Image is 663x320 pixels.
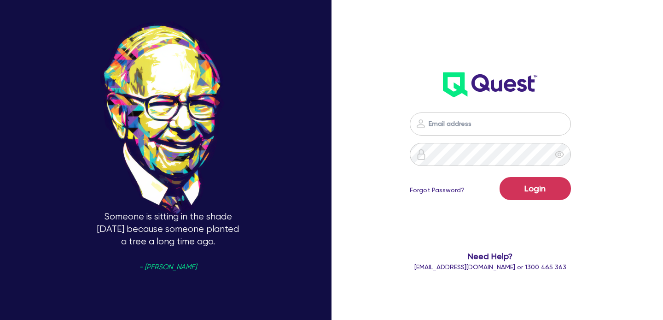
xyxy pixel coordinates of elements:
span: - [PERSON_NAME] [139,264,197,271]
a: Forgot Password? [410,185,465,195]
span: Need Help? [405,250,576,262]
input: Email address [410,113,571,136]
a: [EMAIL_ADDRESS][DOMAIN_NAME] [414,263,515,271]
img: icon-password [416,149,427,160]
button: Login [500,177,571,200]
img: wH2k97JdezQIQAAAABJRU5ErkJggg== [443,72,537,97]
span: or 1300 465 363 [414,263,566,271]
span: eye [555,150,564,159]
img: icon-password [415,118,426,129]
